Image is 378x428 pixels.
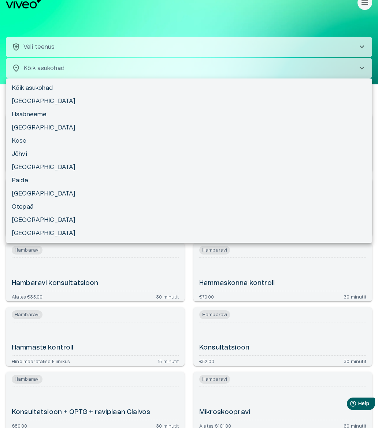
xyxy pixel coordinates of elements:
[6,81,372,95] li: Kõik asukohad
[6,95,372,108] li: [GEOGRAPHIC_DATA]
[6,200,372,213] li: Otepää
[6,134,372,147] li: Kose
[6,174,372,187] li: Paide
[6,121,372,134] li: [GEOGRAPHIC_DATA]
[6,161,372,174] li: [GEOGRAPHIC_DATA]
[6,147,372,161] li: Jõhvi
[6,108,372,121] li: Haabneeme
[6,227,372,240] li: [GEOGRAPHIC_DATA]
[6,187,372,200] li: [GEOGRAPHIC_DATA]
[321,395,378,415] iframe: Help widget launcher
[6,213,372,227] li: [GEOGRAPHIC_DATA]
